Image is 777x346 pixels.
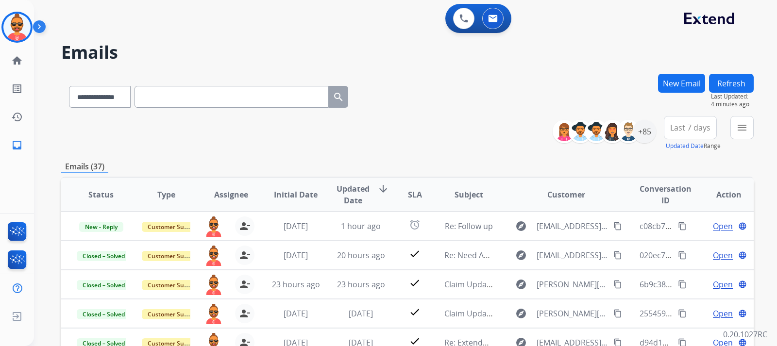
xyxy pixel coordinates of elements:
[713,279,733,290] span: Open
[272,279,320,290] span: 23 hours ago
[274,189,318,200] span: Initial Date
[711,93,754,100] span: Last Updated:
[239,249,251,261] mat-icon: person_remove
[445,221,493,231] span: Re: Follow up
[678,222,687,231] mat-icon: content_copy
[142,309,205,319] span: Customer Support
[341,221,381,231] span: 1 hour ago
[88,189,114,200] span: Status
[613,251,622,260] mat-icon: content_copy
[239,308,251,319] mat-icon: person_remove
[337,279,385,290] span: 23 hours ago
[515,308,527,319] mat-icon: explore
[284,250,308,261] span: [DATE]
[444,250,560,261] span: Re: Need Adittional Information
[444,308,494,319] span: Claim Update
[658,74,705,93] button: New Email
[515,279,527,290] mat-icon: explore
[11,139,23,151] mat-icon: inbox
[537,308,608,319] span: [PERSON_NAME][EMAIL_ADDRESS][DOMAIN_NAME]
[11,83,23,95] mat-icon: list_alt
[239,220,251,232] mat-icon: person_remove
[11,111,23,123] mat-icon: history
[239,279,251,290] mat-icon: person_remove
[633,120,656,143] div: +85
[77,280,131,290] span: Closed – Solved
[79,222,123,232] span: New - Reply
[204,304,223,324] img: agent-avatar
[337,183,370,206] span: Updated Date
[713,308,733,319] span: Open
[736,122,748,133] mat-icon: menu
[204,246,223,266] img: agent-avatar
[204,275,223,295] img: agent-avatar
[204,216,223,237] img: agent-avatar
[142,222,205,232] span: Customer Support
[157,189,175,200] span: Type
[377,183,389,195] mat-icon: arrow_downward
[613,280,622,289] mat-icon: content_copy
[337,250,385,261] span: 20 hours ago
[537,249,608,261] span: [EMAIL_ADDRESS][DOMAIN_NAME]
[547,189,585,200] span: Customer
[678,251,687,260] mat-icon: content_copy
[77,251,131,261] span: Closed – Solved
[515,220,527,232] mat-icon: explore
[713,249,733,261] span: Open
[723,329,767,340] p: 0.20.1027RC
[214,189,248,200] span: Assignee
[61,161,108,173] p: Emails (37)
[515,249,527,261] mat-icon: explore
[537,279,608,290] span: [PERSON_NAME][EMAIL_ADDRESS][DOMAIN_NAME]
[537,220,608,232] span: [EMAIL_ADDRESS][DOMAIN_NAME]
[444,279,494,290] span: Claim Update
[738,251,747,260] mat-icon: language
[738,222,747,231] mat-icon: language
[666,142,704,150] button: Updated Date
[455,189,483,200] span: Subject
[678,309,687,318] mat-icon: content_copy
[709,74,754,93] button: Refresh
[670,126,710,130] span: Last 7 days
[284,308,308,319] span: [DATE]
[409,248,421,260] mat-icon: check
[333,91,344,103] mat-icon: search
[284,221,308,231] span: [DATE]
[142,280,205,290] span: Customer Support
[738,280,747,289] mat-icon: language
[613,222,622,231] mat-icon: content_copy
[61,43,754,62] h2: Emails
[409,306,421,318] mat-icon: check
[77,309,131,319] span: Closed – Solved
[349,308,373,319] span: [DATE]
[3,14,31,41] img: avatar
[666,142,721,150] span: Range
[613,309,622,318] mat-icon: content_copy
[409,277,421,289] mat-icon: check
[738,309,747,318] mat-icon: language
[711,100,754,108] span: 4 minutes ago
[409,219,421,231] mat-icon: alarm
[640,183,692,206] span: Conversation ID
[11,55,23,66] mat-icon: home
[664,116,717,139] button: Last 7 days
[678,280,687,289] mat-icon: content_copy
[142,251,205,261] span: Customer Support
[713,220,733,232] span: Open
[689,178,754,212] th: Action
[408,189,422,200] span: SLA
